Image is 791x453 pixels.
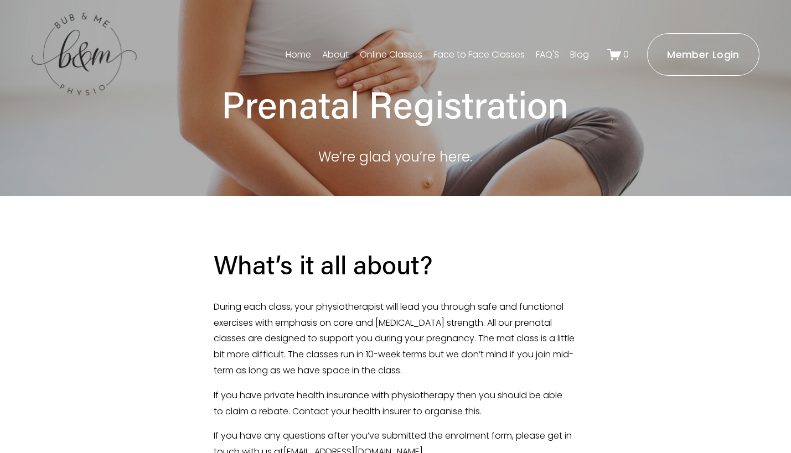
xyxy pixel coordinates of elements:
[32,12,137,97] img: bubandme
[360,46,422,64] a: Online Classes
[286,46,311,64] a: Home
[570,46,589,64] a: Blog
[433,46,525,64] a: Face to Face Classes
[122,145,668,169] p: We’re glad you’re here.
[122,81,668,127] h1: Prenatal Registration
[322,46,349,64] a: About
[647,33,759,76] a: Member Login
[536,46,559,64] a: FAQ'S
[214,388,577,420] p: If you have private health insurance with physiotherapy then you should be able to claim a rebate...
[214,299,577,379] p: During each class, your physiotherapist will lead you through safe and functional exercises with ...
[623,48,629,61] span: 0
[214,248,577,282] h2: What’s it all about?
[607,48,629,61] a: 0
